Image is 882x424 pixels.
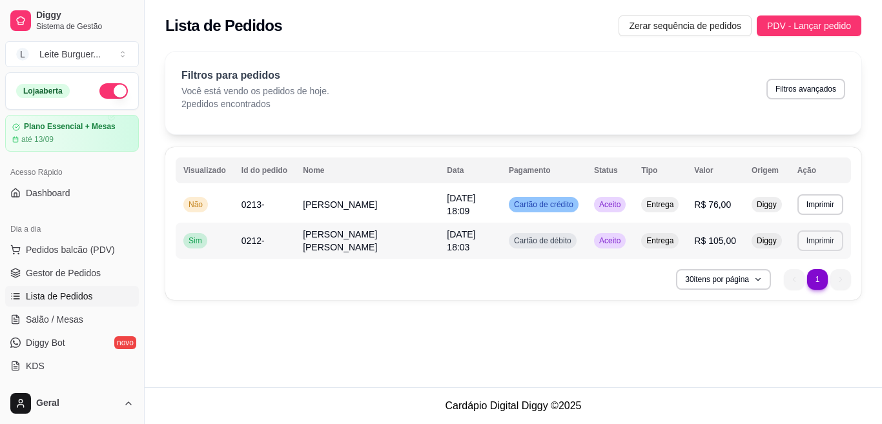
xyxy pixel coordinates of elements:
[181,68,329,83] p: Filtros para pedidos
[165,15,282,36] h2: Lista de Pedidos
[447,229,475,252] span: [DATE] 18:03
[24,122,116,132] article: Plano Essencial + Mesas
[5,183,139,203] a: Dashboard
[511,236,574,246] span: Cartão de débito
[241,236,265,246] span: 0212-
[26,267,101,279] span: Gestor de Pedidos
[766,79,845,99] button: Filtros avançados
[303,199,377,210] span: [PERSON_NAME]
[694,236,736,246] span: R$ 105,00
[5,219,139,239] div: Dia a dia
[5,263,139,283] a: Gestor de Pedidos
[633,157,686,183] th: Tipo
[5,115,139,152] a: Plano Essencial + Mesasaté 13/09
[586,157,633,183] th: Status
[5,356,139,376] a: KDS
[176,157,234,183] th: Visualizado
[644,199,676,210] span: Entrega
[767,19,851,33] span: PDV - Lançar pedido
[186,199,205,210] span: Não
[797,230,843,251] button: Imprimir
[295,157,439,183] th: Nome
[36,10,134,21] span: Diggy
[186,236,205,246] span: Sim
[597,236,623,246] span: Aceito
[644,236,676,246] span: Entrega
[26,187,70,199] span: Dashboard
[757,15,861,36] button: PDV - Lançar pedido
[629,19,741,33] span: Zerar sequência de pedidos
[797,194,843,215] button: Imprimir
[234,157,295,183] th: Id do pedido
[807,269,828,290] li: pagination item 1 active
[21,134,54,145] article: até 13/09
[5,332,139,353] a: Diggy Botnovo
[754,236,779,246] span: Diggy
[777,263,857,296] nav: pagination navigation
[597,199,623,210] span: Aceito
[501,157,586,183] th: Pagamento
[26,243,115,256] span: Pedidos balcão (PDV)
[5,5,139,36] a: DiggySistema de Gestão
[303,229,377,252] span: [PERSON_NAME] [PERSON_NAME]
[790,157,851,183] th: Ação
[181,97,329,110] p: 2 pedidos encontrados
[744,157,790,183] th: Origem
[26,290,93,303] span: Lista de Pedidos
[145,387,882,424] footer: Cardápio Digital Diggy © 2025
[439,157,501,183] th: Data
[26,336,65,349] span: Diggy Bot
[241,199,265,210] span: 0213-
[36,21,134,32] span: Sistema de Gestão
[619,15,752,36] button: Zerar sequência de pedidos
[447,193,475,216] span: [DATE] 18:09
[36,398,118,409] span: Geral
[5,388,139,419] button: Geral
[16,48,29,61] span: L
[39,48,101,61] div: Leite Burguer ...
[5,286,139,307] a: Lista de Pedidos
[754,199,779,210] span: Diggy
[694,199,731,210] span: R$ 76,00
[5,239,139,260] button: Pedidos balcão (PDV)
[676,269,771,290] button: 30itens por página
[181,85,329,97] p: Você está vendo os pedidos de hoje.
[5,41,139,67] button: Select a team
[26,313,83,326] span: Salão / Mesas
[5,162,139,183] div: Acesso Rápido
[5,309,139,330] a: Salão / Mesas
[26,359,45,372] span: KDS
[16,84,70,98] div: Loja aberta
[686,157,744,183] th: Valor
[99,83,128,99] button: Alterar Status
[511,199,576,210] span: Cartão de crédito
